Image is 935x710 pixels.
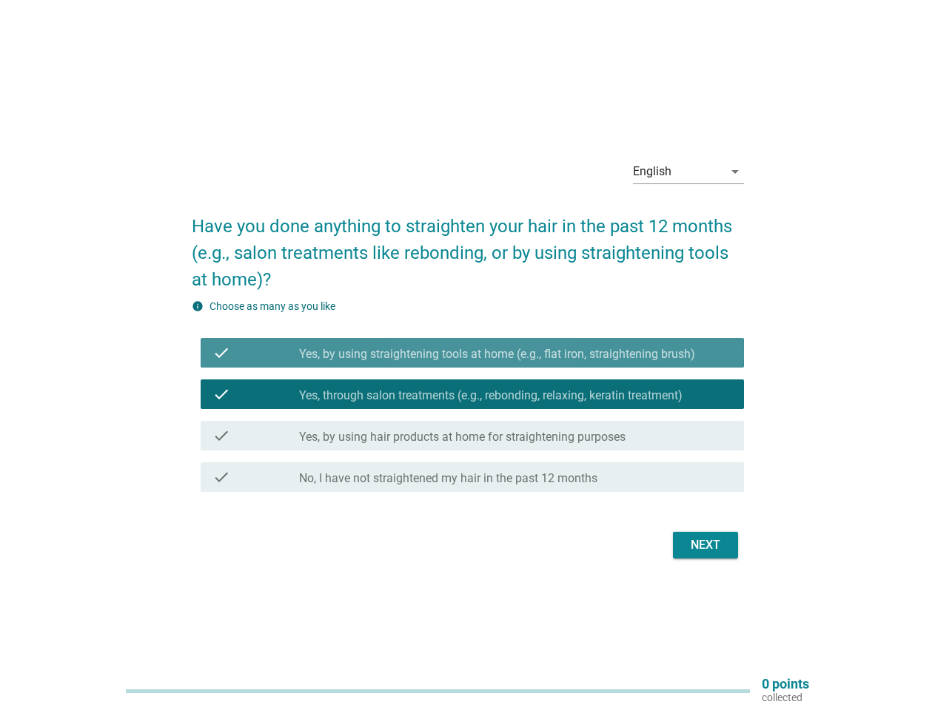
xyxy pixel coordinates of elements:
i: check [212,385,230,403]
h2: Have you done anything to straighten your hair in the past 12 months (e.g., salon treatments like... [192,198,744,293]
p: collected [762,691,809,704]
div: English [633,165,671,178]
i: arrow_drop_down [726,163,744,180]
label: Yes, through salon treatments (e.g., rebonding, relaxing, keratin treatment) [299,388,683,403]
div: Next [685,536,726,554]
i: info [192,300,204,312]
label: No, I have not straightened my hair in the past 12 months [299,471,597,486]
label: Choose as many as you like [210,300,335,312]
button: Next [673,532,738,558]
i: check [212,468,230,486]
i: check [212,344,230,362]
i: check [212,427,230,444]
label: Yes, by using hair products at home for straightening purposes [299,430,626,444]
label: Yes, by using straightening tools at home (e.g., flat iron, straightening brush) [299,347,695,362]
p: 0 points [762,677,809,691]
